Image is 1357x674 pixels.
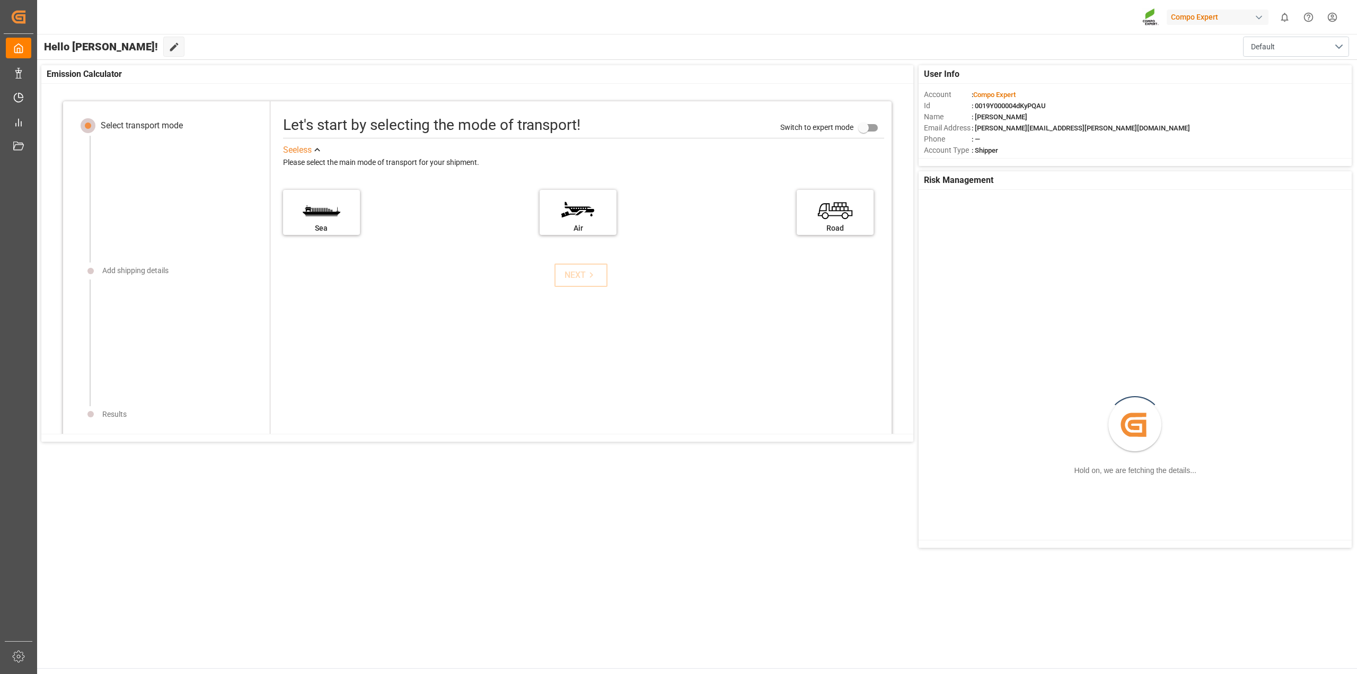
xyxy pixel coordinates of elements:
div: Hold on, we are fetching the details... [1074,465,1196,476]
span: : [PERSON_NAME][EMAIL_ADDRESS][PERSON_NAME][DOMAIN_NAME] [972,124,1190,132]
span: Switch to expert mode [780,123,853,132]
span: Hello [PERSON_NAME]! [44,37,158,57]
span: Default [1251,41,1275,52]
span: Account Type [924,145,972,156]
span: Emission Calculator [47,68,122,81]
div: Road [802,223,868,234]
span: Name [924,111,972,122]
div: Please select the main mode of transport for your shipment. [283,156,884,169]
div: Let's start by selecting the mode of transport! [283,114,580,136]
button: show 0 new notifications [1273,5,1297,29]
span: Risk Management [924,174,993,187]
button: Help Center [1297,5,1320,29]
span: User Info [924,68,959,81]
div: Sea [288,223,355,234]
span: : — [972,135,980,143]
button: Compo Expert [1167,7,1273,27]
span: : 0019Y000004dKyPQAU [972,102,1046,110]
button: NEXT [554,264,607,287]
img: Screenshot%202023-09-29%20at%2010.02.21.png_1712312052.png [1142,8,1159,27]
span: : [PERSON_NAME] [972,113,1027,121]
button: open menu [1243,37,1349,57]
div: See less [283,144,312,156]
span: : Shipper [972,146,998,154]
span: Id [924,100,972,111]
div: Select transport mode [101,119,183,132]
div: Add shipping details [102,265,169,276]
span: Email Address [924,122,972,134]
div: Air [545,223,611,234]
div: Results [102,409,127,420]
span: Phone [924,134,972,145]
span: Compo Expert [973,91,1016,99]
span: Account [924,89,972,100]
div: Compo Expert [1167,10,1268,25]
span: : [972,91,1016,99]
div: NEXT [565,269,597,282]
